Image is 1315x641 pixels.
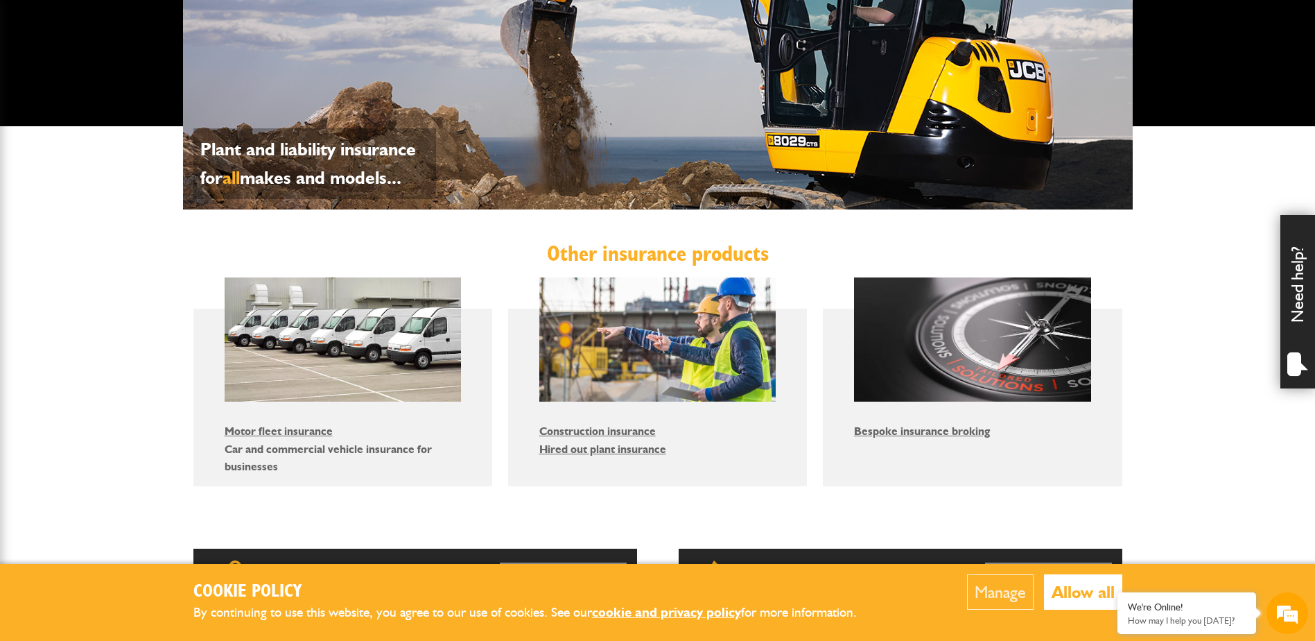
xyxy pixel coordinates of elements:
button: Manage [967,574,1034,610]
a: cookie and privacy policy [592,604,741,620]
h2: Liability Insurance [277,563,465,590]
p: How may I help you today? [1128,615,1246,626]
h2: Cookie Policy [193,581,880,603]
div: We're Online! [1128,601,1246,613]
a: Bespoke insurance broking [854,425,990,438]
img: Construction insurance [539,277,776,402]
p: By continuing to use this website, you agree to our use of cookies. See our for more information. [193,602,880,624]
p: Plant and liability insurance for makes and models... [200,135,429,192]
div: Need help? [1280,215,1315,388]
a: Construction insurance [539,425,656,438]
h2: Plant Insurance [762,563,924,590]
img: Bespoke insurance broking [854,277,1091,402]
span: all [223,166,240,189]
a: Get Quote [500,563,627,590]
button: Allow all [1044,574,1122,610]
img: Motor fleet insurance [225,277,462,402]
a: Car and commercial vehicle insurance for businesses [225,443,432,474]
h2: Other insurance products [193,241,1122,267]
a: Motor fleet insurance [225,425,333,438]
a: Hired out plant insurance [539,443,666,456]
a: Get Quote [985,563,1112,590]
